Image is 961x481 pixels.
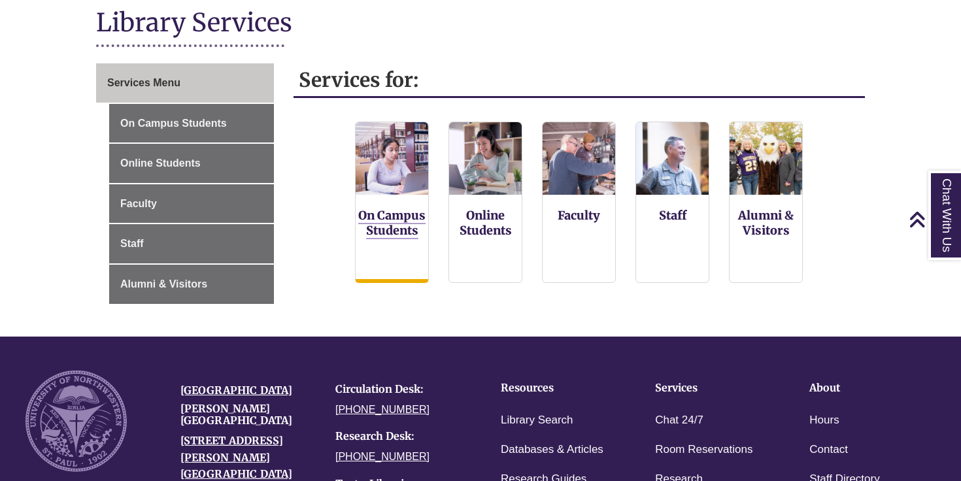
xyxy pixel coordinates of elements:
[180,384,292,397] a: [GEOGRAPHIC_DATA]
[460,208,512,238] a: Online Students
[558,208,600,223] a: Faculty
[96,7,865,41] h1: Library Services
[730,122,802,195] img: Alumni and Visitors Services
[809,440,848,459] a: Contact
[655,382,769,394] h4: Services
[909,210,958,228] a: Back to Top
[543,122,615,195] img: Faculty Resources
[809,382,923,394] h4: About
[335,451,430,462] a: [PHONE_NUMBER]
[109,104,274,143] a: On Campus Students
[655,440,752,459] a: Room Reservations
[294,63,866,98] h2: Services for:
[107,77,180,88] span: Services Menu
[501,382,615,394] h4: Resources
[180,403,316,426] h4: [PERSON_NAME][GEOGRAPHIC_DATA]
[335,384,471,395] h4: Circulation Desk:
[356,122,428,195] img: On Campus Students Services
[655,411,703,430] a: Chat 24/7
[636,122,709,195] img: Staff Services
[738,208,794,238] a: Alumni & Visitors
[109,184,274,224] a: Faculty
[501,440,603,459] a: Databases & Articles
[501,411,573,430] a: Library Search
[96,63,274,103] a: Services Menu
[109,265,274,304] a: Alumni & Visitors
[335,431,471,442] h4: Research Desk:
[109,224,274,263] a: Staff
[809,411,839,430] a: Hours
[109,144,274,183] a: Online Students
[659,208,686,223] a: Staff
[25,371,127,472] img: UNW seal
[335,404,430,415] a: [PHONE_NUMBER]
[449,122,522,195] img: Online Students Services
[358,208,426,239] a: On Campus Students
[96,63,274,304] div: Guide Page Menu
